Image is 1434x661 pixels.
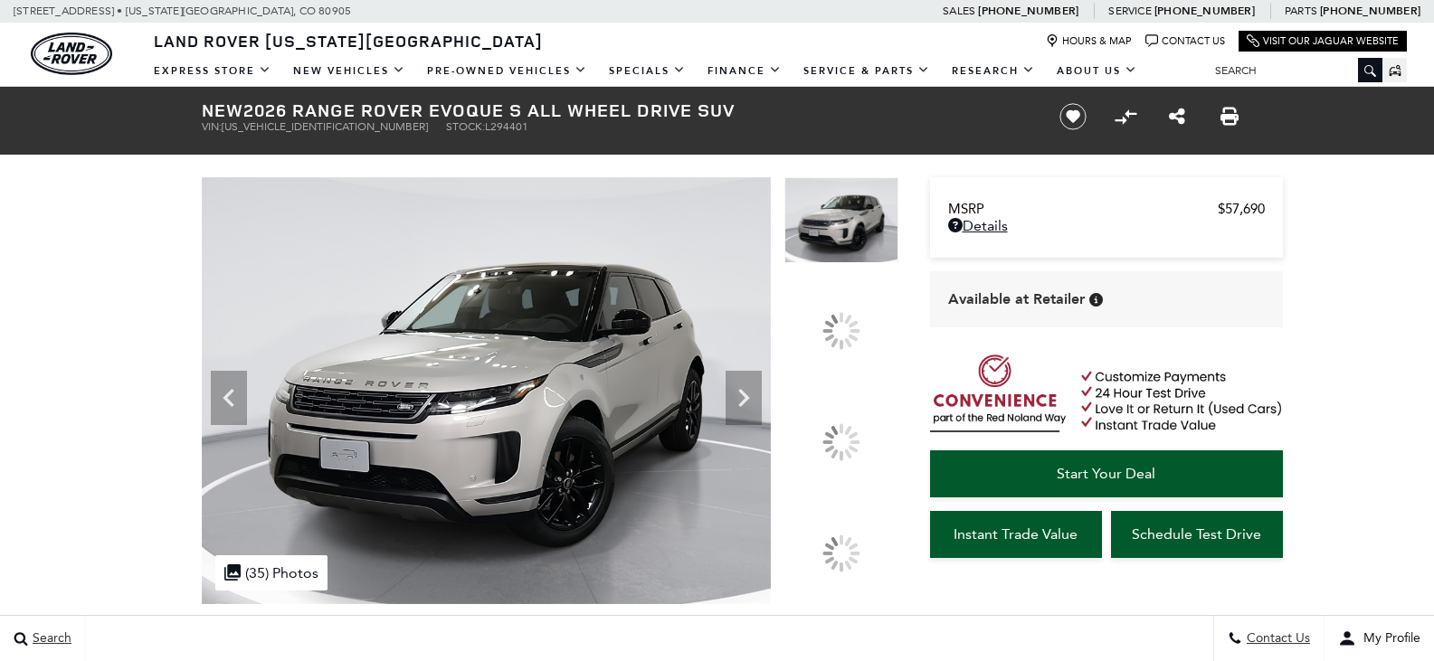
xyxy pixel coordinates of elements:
[1247,34,1399,48] a: Visit Our Jaguar Website
[31,33,112,75] img: Land Rover
[1108,5,1151,17] span: Service
[948,289,1085,309] span: Available at Retailer
[930,511,1102,558] a: Instant Trade Value
[1220,106,1239,127] a: Print this New 2026 Range Rover Evoque S All Wheel Drive SUV
[1089,293,1103,307] div: Vehicle is in stock and ready for immediate delivery. Due to demand, availability is subject to c...
[143,55,1148,87] nav: Main Navigation
[446,120,485,133] span: Stock:
[143,55,282,87] a: EXPRESS STORE
[784,177,898,263] img: New 2026 Seoul Pearl Silver LAND ROVER S image 1
[1046,34,1132,48] a: Hours & Map
[793,55,941,87] a: Service & Parts
[215,555,328,590] div: (35) Photos
[1325,616,1434,661] button: user-profile-menu
[943,5,975,17] span: Sales
[202,120,222,133] span: VIN:
[1356,631,1420,647] span: My Profile
[1112,103,1139,130] button: Compare vehicle
[1154,4,1255,18] a: [PHONE_NUMBER]
[1218,201,1265,217] span: $57,690
[948,201,1218,217] span: MSRP
[28,631,71,647] span: Search
[416,55,598,87] a: Pre-Owned Vehicles
[954,525,1078,543] span: Instant Trade Value
[1132,525,1261,543] span: Schedule Test Drive
[1046,55,1148,87] a: About Us
[1145,34,1225,48] a: Contact Us
[202,177,771,604] img: New 2026 Seoul Pearl Silver LAND ROVER S image 1
[485,120,528,133] span: L294401
[154,30,543,52] span: Land Rover [US_STATE][GEOGRAPHIC_DATA]
[1320,4,1420,18] a: [PHONE_NUMBER]
[1111,511,1283,558] a: Schedule Test Drive
[598,55,697,87] a: Specials
[143,30,554,52] a: Land Rover [US_STATE][GEOGRAPHIC_DATA]
[282,55,416,87] a: New Vehicles
[978,4,1078,18] a: [PHONE_NUMBER]
[14,5,351,17] a: [STREET_ADDRESS] • [US_STATE][GEOGRAPHIC_DATA], CO 80905
[1201,60,1382,81] input: Search
[948,217,1265,234] a: Details
[1285,5,1317,17] span: Parts
[1057,465,1155,482] span: Start Your Deal
[202,98,243,122] strong: New
[1242,631,1310,647] span: Contact Us
[222,120,428,133] span: [US_VEHICLE_IDENTIFICATION_NUMBER]
[930,450,1283,497] a: Start Your Deal
[202,100,1030,120] h1: 2026 Range Rover Evoque S All Wheel Drive SUV
[697,55,793,87] a: Finance
[948,201,1265,217] a: MSRP $57,690
[1169,106,1185,127] a: Share this New 2026 Range Rover Evoque S All Wheel Drive SUV
[1053,102,1093,131] button: Save vehicle
[31,33,112,75] a: land-rover
[941,55,1046,87] a: Research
